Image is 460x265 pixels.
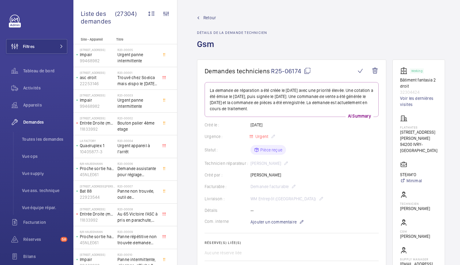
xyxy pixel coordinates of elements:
p: FLATMATES [400,125,437,129]
p: [STREET_ADDRESS][PERSON_NAME] [400,129,437,141]
p: Entrée Droite (monte-charge) [80,120,115,126]
h2: R20-00007 [117,184,158,188]
span: Trouvé chez Sodica mais dispo le [DATE] [URL][DOMAIN_NAME] [117,74,158,87]
span: Appareils [23,102,67,108]
p: Site - Appareil [73,37,114,42]
p: 99468982 [80,103,115,109]
p: 45NLE061 [80,172,115,178]
span: Demandes techniciens [205,67,270,75]
p: [STREET_ADDRESS] [80,71,115,74]
span: Vue équipe répar. [22,205,67,211]
h2: R20-00009 [117,230,158,234]
p: 22253146 [80,81,115,87]
p: Entrée Droite (monte-charge) [80,211,115,217]
p: 22923544 [80,194,115,200]
p: [PERSON_NAME] [400,205,430,212]
button: Filtres [6,39,67,54]
span: Urgent panne intermittente [117,97,158,109]
p: Impair [80,52,115,58]
p: AI Summary [346,113,373,119]
h2: R20-00002 [117,116,158,120]
span: Activités [23,85,67,91]
h2: R20-00004 [117,139,158,143]
h2: R20-00008 [117,207,158,211]
span: Urgent panne intermittente [117,52,158,64]
h2: Réserve(s) liée(s) [205,241,379,245]
img: elevator.svg [400,67,410,74]
h2: R20-00006 [117,162,158,165]
span: Vue ass. technique [22,187,67,194]
span: Demande assistante pour réglage d'opérateurs porte cabine double accès [117,165,158,178]
h2: R20-00003 [117,93,158,97]
p: [STREET_ADDRESS][PERSON_NAME] [80,184,115,188]
a: Minimal [400,178,422,184]
p: 32304424 [400,89,437,95]
p: La demande de réparation a été créée le [DATE] avec une priorité élevée. Une cotation a été émise... [210,87,373,112]
p: 94200 IVRY-[GEOGRAPHIC_DATA] [400,141,437,154]
span: Au 65 Victoire l'ASC à pris en parachute, toutes les sécu coupé, il est au 3 ème, asc sans machin... [117,211,158,223]
span: Vue supply [22,170,67,176]
p: Bâtiment fantasia 2 droit [400,77,437,89]
p: Impair [80,256,115,263]
p: [PERSON_NAME] [400,233,430,239]
p: asc droit [80,74,115,81]
p: [STREET_ADDRESS] [80,116,115,120]
span: Retour [203,15,216,21]
p: Proche sortie hall Pelletier [80,165,115,172]
h2: R20-00005 [117,48,158,52]
p: Working [411,70,422,72]
span: Filtres [23,43,35,49]
p: 45NLE061 [80,240,115,246]
p: Titre [116,37,157,42]
a: Voir les dernières visites [400,95,437,107]
h2: R20-00010 [117,253,158,256]
h2: Détails de la demande technicien [197,31,267,35]
span: Réserves [23,236,58,242]
p: CSM [400,230,430,233]
span: Tableau de bord [23,68,67,74]
p: [STREET_ADDRESS] [80,48,115,52]
p: [STREET_ADDRESS] [80,207,115,211]
p: La Factory [80,139,115,143]
span: Bilans [23,253,67,260]
span: Bouton palier 4ème etage [117,120,158,132]
span: Panne répétitive non trouvée demande assistance expert technique [117,234,158,246]
p: Impair [80,97,115,103]
span: Panne non trouvée, outil de déverouillouge impératif pour le diagnostic [117,188,158,200]
p: [STREET_ADDRESS] [80,253,115,256]
span: Vue ops [22,153,67,159]
span: Liste des demandes [81,10,115,25]
p: 11833992 [80,126,115,132]
p: [STREET_ADDRESS] [80,93,115,97]
p: 99468982 [80,58,115,64]
p: STEAM'O [400,172,422,178]
p: 6/8 Haussmann [80,230,115,234]
h2: R20-00001 [117,71,158,74]
p: Proche sortie hall Pelletier [80,234,115,240]
p: Quadruplex 1 [80,143,115,149]
p: 10405877-3 [80,149,115,155]
span: R25-06174 [271,67,311,75]
span: Urgent appareil à l’arrêt [117,143,158,155]
span: Demandes [23,119,67,125]
p: 11833992 [80,217,115,223]
span: Toutes les demandes [22,136,67,142]
p: 6/8 Haussmann [80,162,115,165]
span: Facturation [23,219,67,225]
span: 58 [61,237,67,242]
p: Bat 88 [80,188,115,194]
h1: Gsm [197,38,267,60]
span: Ajouter un commentaire [250,219,297,225]
p: Supply manager [400,257,437,261]
p: Technicien [400,202,430,205]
